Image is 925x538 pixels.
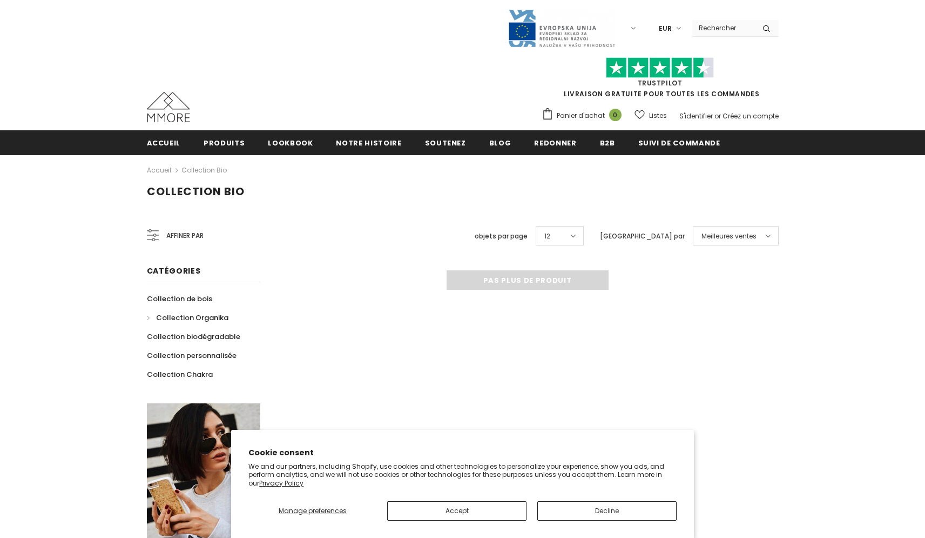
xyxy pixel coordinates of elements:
[156,313,228,323] span: Collection Organika
[638,138,720,148] span: Suivi de commande
[147,92,190,122] img: Cas MMORE
[659,23,672,34] span: EUR
[147,308,228,327] a: Collection Organika
[147,265,201,276] span: Catégories
[609,109,622,121] span: 0
[542,108,627,124] a: Panier d'achat 0
[166,230,204,242] span: Affiner par
[279,506,347,515] span: Manage preferences
[147,327,240,346] a: Collection biodégradable
[723,111,779,121] a: Créez un compte
[544,231,550,242] span: 12
[387,501,526,521] button: Accept
[336,130,401,155] a: Notre histoire
[425,130,466,155] a: soutenez
[638,78,683,88] a: TrustPilot
[600,138,615,148] span: B2B
[248,501,376,521] button: Manage preferences
[268,130,313,155] a: Lookbook
[248,447,677,459] h2: Cookie consent
[181,165,227,175] a: Collection Bio
[147,164,171,177] a: Accueil
[147,365,213,384] a: Collection Chakra
[147,184,245,199] span: Collection Bio
[147,130,181,155] a: Accueil
[147,369,213,380] span: Collection Chakra
[147,138,181,148] span: Accueil
[147,331,240,342] span: Collection biodégradable
[204,138,245,148] span: Produits
[679,111,713,121] a: S'identifier
[147,350,237,361] span: Collection personnalisée
[557,110,605,121] span: Panier d'achat
[204,130,245,155] a: Produits
[508,23,616,32] a: Javni Razpis
[489,130,511,155] a: Blog
[701,231,757,242] span: Meilleures ventes
[534,138,576,148] span: Redonner
[534,130,576,155] a: Redonner
[634,106,667,125] a: Listes
[638,130,720,155] a: Suivi de commande
[147,346,237,365] a: Collection personnalisée
[692,20,754,36] input: Search Site
[259,479,303,488] a: Privacy Policy
[649,110,667,121] span: Listes
[537,501,677,521] button: Decline
[600,130,615,155] a: B2B
[248,462,677,488] p: We and our partners, including Shopify, use cookies and other technologies to personalize your ex...
[147,294,212,304] span: Collection de bois
[542,62,779,98] span: LIVRAISON GRATUITE POUR TOUTES LES COMMANDES
[268,138,313,148] span: Lookbook
[336,138,401,148] span: Notre histoire
[600,231,685,242] label: [GEOGRAPHIC_DATA] par
[714,111,721,121] span: or
[475,231,528,242] label: objets par page
[425,138,466,148] span: soutenez
[147,289,212,308] a: Collection de bois
[489,138,511,148] span: Blog
[606,57,714,78] img: Faites confiance aux étoiles pilotes
[508,9,616,48] img: Javni Razpis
